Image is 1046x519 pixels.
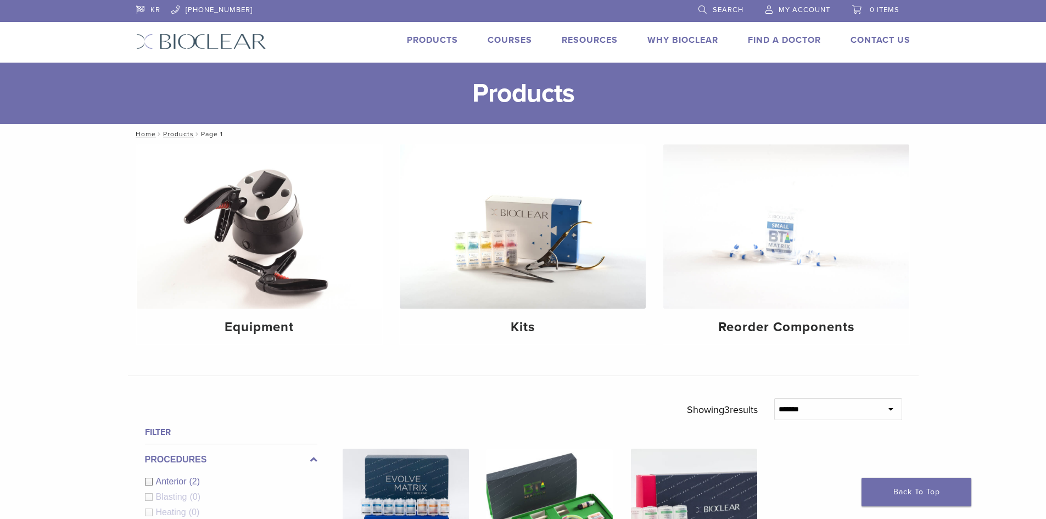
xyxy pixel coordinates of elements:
[145,453,317,466] label: Procedures
[189,492,200,501] span: (0)
[663,144,909,344] a: Reorder Components
[407,35,458,46] a: Products
[136,34,266,49] img: Bioclear
[156,492,190,501] span: Blasting
[870,5,899,14] span: 0 items
[156,477,189,486] span: Anterior
[145,426,317,439] h4: Filter
[400,144,646,344] a: Kits
[672,317,900,337] h4: Reorder Components
[189,477,200,486] span: (2)
[137,144,383,309] img: Equipment
[687,398,758,421] p: Showing results
[137,144,383,344] a: Equipment
[156,507,189,517] span: Heating
[488,35,532,46] a: Courses
[156,131,163,137] span: /
[146,317,374,337] h4: Equipment
[724,404,730,416] span: 3
[163,130,194,138] a: Products
[132,130,156,138] a: Home
[400,144,646,309] img: Kits
[663,144,909,309] img: Reorder Components
[862,478,971,506] a: Back To Top
[647,35,718,46] a: Why Bioclear
[713,5,743,14] span: Search
[409,317,637,337] h4: Kits
[128,124,919,144] nav: Page 1
[562,35,618,46] a: Resources
[851,35,910,46] a: Contact Us
[748,35,821,46] a: Find A Doctor
[779,5,830,14] span: My Account
[194,131,201,137] span: /
[189,507,200,517] span: (0)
